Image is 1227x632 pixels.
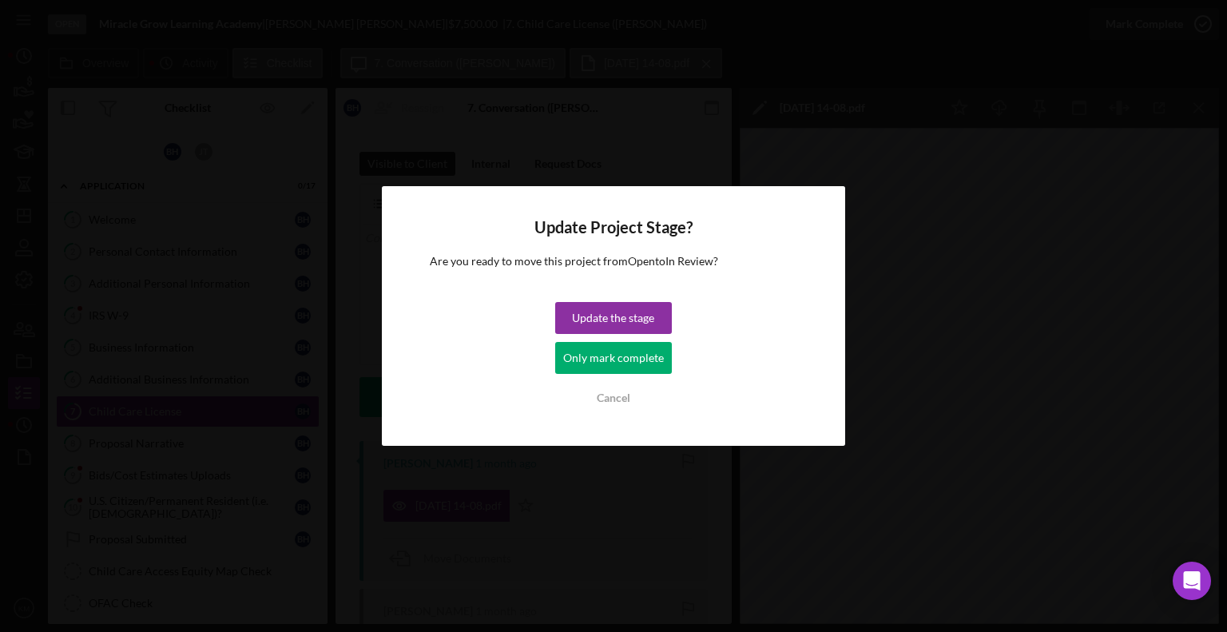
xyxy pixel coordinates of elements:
[563,342,664,374] div: Only mark complete
[555,342,672,374] button: Only mark complete
[430,218,798,237] h4: Update Project Stage?
[1173,562,1211,600] div: Open Intercom Messenger
[430,252,798,270] p: Are you ready to move this project from Open to In Review ?
[572,302,654,334] div: Update the stage
[555,382,672,414] button: Cancel
[555,302,672,334] button: Update the stage
[597,382,630,414] div: Cancel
